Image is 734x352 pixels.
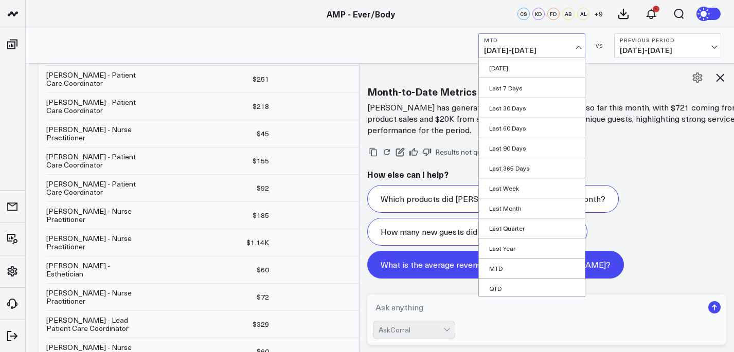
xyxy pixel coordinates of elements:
[253,101,269,112] div: $218
[246,237,269,248] div: $1.14K
[367,251,624,279] button: What is the average revenue per guest for [PERSON_NAME]?
[46,229,149,256] td: [PERSON_NAME] - Nurse Practitioner
[257,292,269,302] div: $72
[46,283,149,310] td: [PERSON_NAME] - Nurse Practitioner
[484,37,580,43] b: MTD
[594,10,603,17] span: + 9
[46,147,149,174] td: [PERSON_NAME] - Patient Care Coordinator
[547,8,560,20] div: FD
[562,8,575,20] div: AB
[479,279,585,298] a: QTD
[620,46,715,54] span: [DATE] - [DATE]
[327,8,395,20] a: AMP - Ever/Body
[257,128,269,139] div: $45
[46,174,149,201] td: [PERSON_NAME] - Patient Care Coordinator
[46,201,149,229] td: [PERSON_NAME] - Nurse Practitioner
[46,92,149,120] td: [PERSON_NAME] - Patient Care Coordinator
[379,326,443,334] div: AskCorral
[479,258,585,278] a: MTD
[479,58,585,78] a: [DATE]
[479,158,585,178] a: Last 365 Days
[479,218,585,238] a: Last Quarter
[46,120,149,147] td: [PERSON_NAME] - Nurse Practitioner
[367,218,587,246] button: How many new guests did [PERSON_NAME] serve?
[620,37,715,43] b: Previous Period
[478,33,585,58] button: MTD[DATE]-[DATE]
[257,183,269,193] div: $92
[592,8,604,20] button: +9
[479,78,585,98] a: Last 7 Days
[653,6,659,12] div: 1
[479,138,585,158] a: Last 90 Days
[253,210,269,220] div: $185
[435,147,510,157] span: Results not quite right?
[614,33,721,58] button: Previous Period[DATE]-[DATE]
[367,185,619,213] button: Which products did [PERSON_NAME] sell most this month?
[484,46,580,54] span: [DATE] - [DATE]
[46,65,149,92] td: [PERSON_NAME] - Patient Care Coordinator
[517,8,530,20] div: CS
[46,256,149,283] td: [PERSON_NAME] - Esthetician
[479,198,585,218] a: Last Month
[367,146,380,158] button: Copy
[577,8,589,20] div: AL
[253,156,269,166] div: $155
[253,74,269,84] div: $251
[46,310,149,338] td: [PERSON_NAME] - Lead Patient Care Coordinator
[479,178,585,198] a: Last Week
[532,8,545,20] div: KD
[479,238,585,258] a: Last Year
[479,98,585,118] a: Last 30 Days
[590,43,609,49] div: VS
[257,265,269,275] div: $60
[253,319,269,329] div: $329
[479,118,585,138] a: Last 60 Days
